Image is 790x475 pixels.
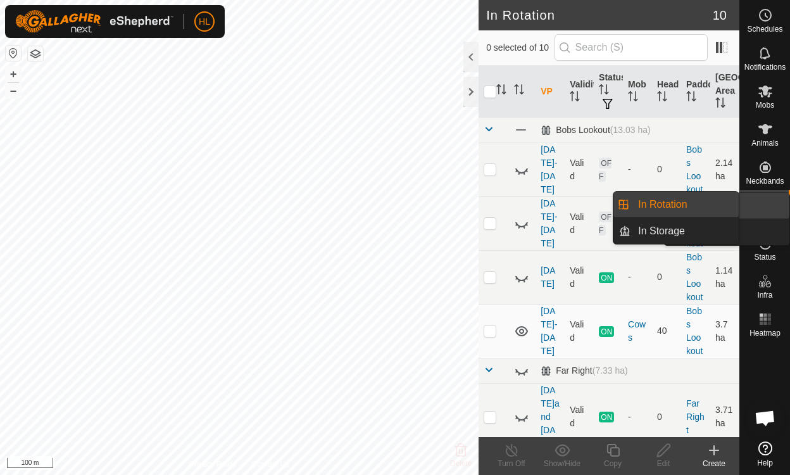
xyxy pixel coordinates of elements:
[713,6,727,25] span: 10
[541,144,557,194] a: [DATE]-[DATE]
[15,10,173,33] img: Gallagher Logo
[715,99,725,110] p-sorticon: Activate to sort
[496,86,506,96] p-sorticon: Activate to sort
[189,459,237,470] a: Privacy Policy
[710,383,739,450] td: 3.71 ha
[744,63,786,71] span: Notifications
[746,399,784,437] a: Open chat
[686,198,703,248] a: Bobs Lookout
[628,163,647,176] div: -
[610,125,651,135] span: (13.03 ha)
[757,291,772,299] span: Infra
[746,177,784,185] span: Neckbands
[6,46,21,61] button: Reset Map
[28,46,43,61] button: Map Layers
[657,93,667,103] p-sorticon: Activate to sort
[541,198,557,248] a: [DATE]-[DATE]
[555,34,708,61] input: Search (S)
[689,458,739,469] div: Create
[652,142,681,196] td: 0
[6,66,21,82] button: +
[565,383,594,450] td: Valid
[541,306,557,356] a: [DATE]-[DATE]
[199,15,210,28] span: HL
[514,86,524,96] p-sorticon: Activate to sort
[681,66,710,118] th: Paddock
[599,86,609,96] p-sorticon: Activate to sort
[751,139,779,147] span: Animals
[565,304,594,358] td: Valid
[754,253,775,261] span: Status
[686,398,705,435] a: Far Right
[747,25,782,33] span: Schedules
[537,458,587,469] div: Show/Hide
[710,304,739,358] td: 3.7 ha
[486,41,554,54] span: 0 selected of 10
[594,66,623,118] th: Status
[587,458,638,469] div: Copy
[565,250,594,304] td: Valid
[628,93,638,103] p-sorticon: Activate to sort
[599,272,614,283] span: ON
[565,196,594,250] td: Valid
[536,66,565,118] th: VP
[630,192,739,217] a: In Rotation
[757,459,773,467] span: Help
[638,458,689,469] div: Edit
[541,365,628,376] div: Far Right
[541,385,560,448] a: [DATE]and [DATE]
[623,66,652,118] th: Mob
[756,101,774,109] span: Mobs
[599,212,611,236] span: OFF
[686,93,696,103] p-sorticon: Activate to sort
[686,306,703,356] a: Bobs Lookout
[252,459,289,470] a: Contact Us
[652,250,681,304] td: 0
[638,197,687,212] span: In Rotation
[613,218,739,244] li: In Storage
[599,412,614,422] span: ON
[652,304,681,358] td: 40
[565,142,594,196] td: Valid
[638,224,685,239] span: In Storage
[630,218,739,244] a: In Storage
[565,66,594,118] th: Validity
[652,383,681,450] td: 0
[628,270,647,284] div: -
[710,142,739,196] td: 2.14 ha
[599,158,611,182] span: OFF
[652,66,681,118] th: Head
[628,410,647,424] div: -
[541,125,650,136] div: Bobs Lookout
[599,326,614,337] span: ON
[710,66,739,118] th: [GEOGRAPHIC_DATA] Area
[486,8,713,23] h2: In Rotation
[613,192,739,217] li: In Rotation
[686,144,703,194] a: Bobs Lookout
[570,93,580,103] p-sorticon: Activate to sort
[6,83,21,98] button: –
[541,265,555,289] a: [DATE]
[592,365,628,376] span: (7.33 ha)
[740,436,790,472] a: Help
[749,329,781,337] span: Heatmap
[486,458,537,469] div: Turn Off
[628,318,647,345] div: Cows
[686,252,703,302] a: Bobs Lookout
[710,250,739,304] td: 1.14 ha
